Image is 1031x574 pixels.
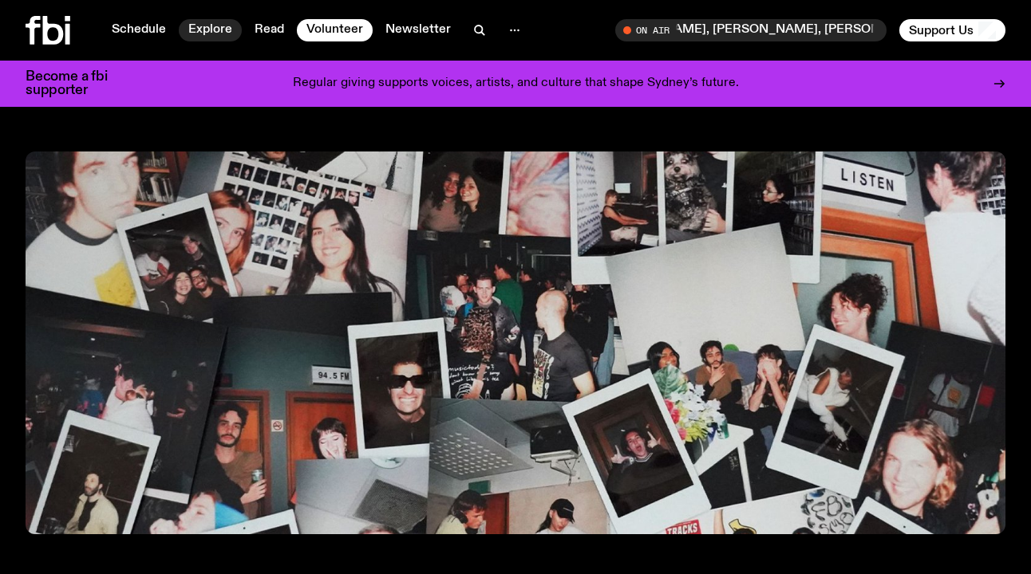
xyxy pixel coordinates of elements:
[615,19,887,41] button: On AirThe Playlist with [PERSON_NAME], [PERSON_NAME], [PERSON_NAME], and Raf
[245,19,294,41] a: Read
[293,77,739,91] p: Regular giving supports voices, artists, and culture that shape Sydney’s future.
[909,23,974,37] span: Support Us
[899,19,1005,41] button: Support Us
[102,19,176,41] a: Schedule
[297,19,373,41] a: Volunteer
[376,19,460,41] a: Newsletter
[26,151,1005,534] img: A collage of photographs and polaroids showing FBI volunteers.
[179,19,242,41] a: Explore
[26,70,128,97] h3: Become a fbi supporter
